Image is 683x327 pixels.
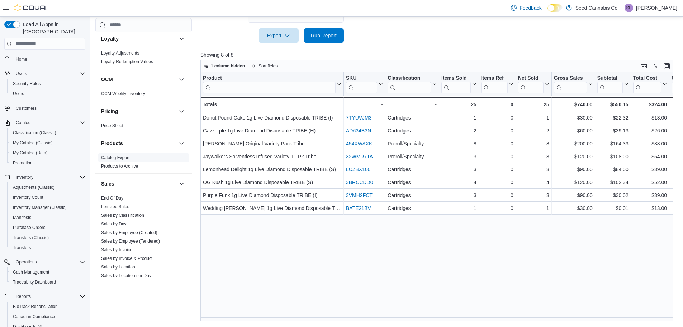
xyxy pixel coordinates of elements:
a: Loyalty Adjustments [101,51,139,56]
p: Showing 8 of 8 [200,51,678,59]
button: Inventory [1,172,88,182]
div: Gross Sales [554,75,587,81]
button: Products [101,140,176,147]
a: Manifests [10,213,34,222]
button: Purchase Orders [7,223,88,233]
div: Shawntel Lunn [625,4,633,12]
button: Promotions [7,158,88,168]
span: Itemized Sales [101,204,129,210]
div: 3 [518,165,549,174]
div: $26.00 [633,126,667,135]
button: Reports [13,292,34,301]
div: Gazzurple 1g Live Diamond Disposable TRIBE (H) [203,126,341,135]
span: Transfers (Classic) [10,233,85,242]
div: $30.02 [597,191,628,200]
a: Sales by Invoice [101,247,132,252]
div: Subtotal [597,75,622,81]
div: $52.00 [633,178,667,187]
span: My Catalog (Classic) [13,140,53,146]
div: 2 [441,126,476,135]
span: Products to Archive [101,163,138,169]
div: $90.00 [554,165,593,174]
span: Cash Management [10,268,85,276]
a: Classification (Classic) [10,129,59,137]
span: Inventory Count [10,193,85,202]
span: 1 column hidden [211,63,245,69]
a: Home [13,55,30,64]
span: Classification (Classic) [13,130,56,136]
button: Sales [101,180,176,187]
button: OCM [177,75,186,84]
div: 3 [441,191,476,200]
a: Sales by Invoice & Product [101,256,152,261]
span: OCM Weekly Inventory [101,91,145,97]
span: Purchase Orders [13,225,46,230]
span: Users [10,89,85,98]
div: Loyalty [95,49,192,69]
a: 32WMR7TA [346,154,373,159]
div: 8 [441,139,476,148]
button: Users [1,69,88,79]
a: Price Sheet [101,123,123,128]
span: Sales by Day [101,221,127,227]
div: Pricing [95,121,192,133]
button: Catalog [1,118,88,128]
div: Total Cost [633,75,661,93]
h3: Products [101,140,123,147]
span: Operations [16,259,37,265]
div: $90.00 [554,191,593,200]
span: Traceabilty Dashboard [13,279,56,285]
div: $102.34 [597,178,628,187]
div: Net Sold [518,75,544,81]
a: Loyalty Redemption Values [101,59,153,64]
p: Seed Cannabis Co [575,4,618,12]
span: Sales by Invoice & Product [101,256,152,261]
a: Sales by Employee (Tendered) [101,239,160,244]
span: Sales by Employee (Tendered) [101,238,160,244]
span: Customers [16,106,37,111]
a: BATE21BV [346,205,371,211]
a: End Of Day [101,196,123,201]
div: 3 [441,165,476,174]
p: | [620,4,622,12]
div: Cartridges [388,178,437,187]
span: Catalog [16,120,30,126]
span: Security Roles [10,79,85,88]
a: My Catalog (Classic) [10,139,56,147]
a: BioTrack Reconciliation [10,302,61,311]
div: Items Ref [481,75,507,81]
div: 4 [441,178,476,187]
div: Totals [203,100,341,109]
span: Home [13,55,85,64]
a: Purchase Orders [10,223,48,232]
div: $164.33 [597,139,628,148]
span: Traceabilty Dashboard [10,278,85,286]
button: Users [13,69,30,78]
div: 0 [481,100,513,109]
button: Pricing [101,108,176,115]
button: Pricing [177,107,186,116]
button: Sort fields [248,62,280,70]
p: [PERSON_NAME] [636,4,677,12]
h3: OCM [101,76,113,83]
a: Transfers (Classic) [10,233,52,242]
a: Sales by Location per Day [101,273,151,278]
span: Adjustments (Classic) [10,183,85,192]
button: Display options [651,62,660,70]
span: Users [13,91,24,97]
button: Security Roles [7,79,88,89]
button: Enter fullscreen [663,62,671,70]
div: $60.00 [554,126,593,135]
button: My Catalog (Beta) [7,148,88,158]
div: Lemonhead Delight 1g Live Diamond Disposable TRIBE (S) [203,165,341,174]
span: Inventory Manager (Classic) [10,203,85,212]
h3: Pricing [101,108,118,115]
div: 4 [518,178,549,187]
div: Items Ref [481,75,507,93]
a: Customers [13,104,39,113]
a: Transfers [10,243,34,252]
div: Wedding [PERSON_NAME] 1g Live Diamond Disposable TRIBE (H) [203,204,341,212]
span: Load All Apps in [GEOGRAPHIC_DATA] [20,21,85,35]
button: Users [7,89,88,99]
div: 2 [518,126,549,135]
